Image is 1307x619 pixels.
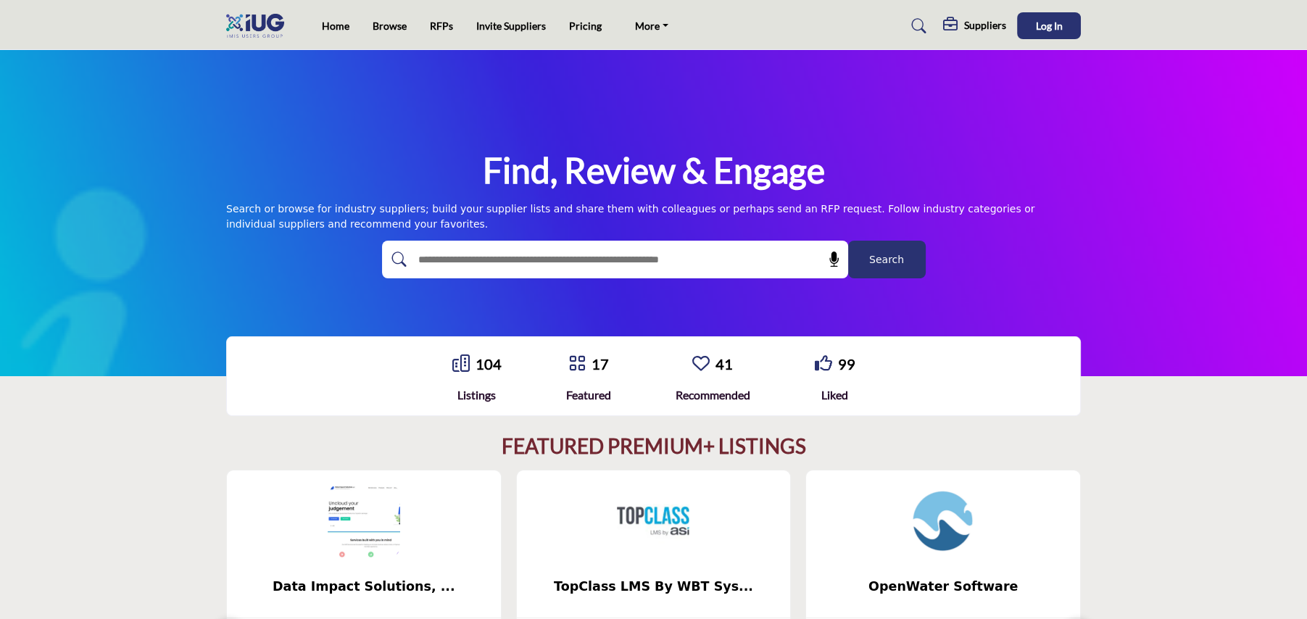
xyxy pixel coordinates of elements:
span: Data Impact Solutions, ... [249,577,479,596]
img: Data Impact Solutions, LLC [328,485,400,557]
span: Search [869,252,904,267]
b: Data Impact Solutions, LLC [249,568,479,606]
div: Featured [566,386,611,404]
span: Log In [1036,20,1063,32]
a: Invite Suppliers [476,20,546,32]
i: Go to Liked [814,354,831,372]
a: Browse [373,20,407,32]
a: OpenWater Software [806,568,1080,606]
b: OpenWater Software [828,568,1058,606]
img: Site Logo [226,14,291,38]
a: TopClass LMS By WBT Sys... [517,568,791,606]
div: Recommended [675,386,750,404]
h1: Find, Review & Engage [483,148,825,193]
button: Log In [1017,12,1081,39]
h5: Suppliers [964,19,1006,32]
a: 99 [837,355,855,373]
a: Home [322,20,349,32]
img: OpenWater Software [907,485,979,557]
a: 41 [715,355,733,373]
a: 104 [476,355,502,373]
div: Search or browse for industry suppliers; build your supplier lists and share them with colleagues... [226,202,1081,232]
a: Data Impact Solutions, ... [227,568,501,606]
div: Suppliers [943,17,1006,35]
a: 17 [592,355,609,373]
a: Pricing [569,20,602,32]
a: Search [897,14,936,38]
h2: FEATURED PREMIUM+ LISTINGS [502,434,806,459]
img: TopClass LMS By WBT Systems [617,485,689,557]
a: More [625,16,679,36]
div: Listings [452,386,502,404]
button: Search [848,241,926,278]
span: OpenWater Software [828,577,1058,596]
b: TopClass LMS By WBT Systems [539,568,769,606]
a: Go to Featured [568,354,586,374]
a: RFPs [430,20,453,32]
span: TopClass LMS By WBT Sys... [539,577,769,596]
a: Go to Recommended [692,354,710,374]
div: Liked [814,386,855,404]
